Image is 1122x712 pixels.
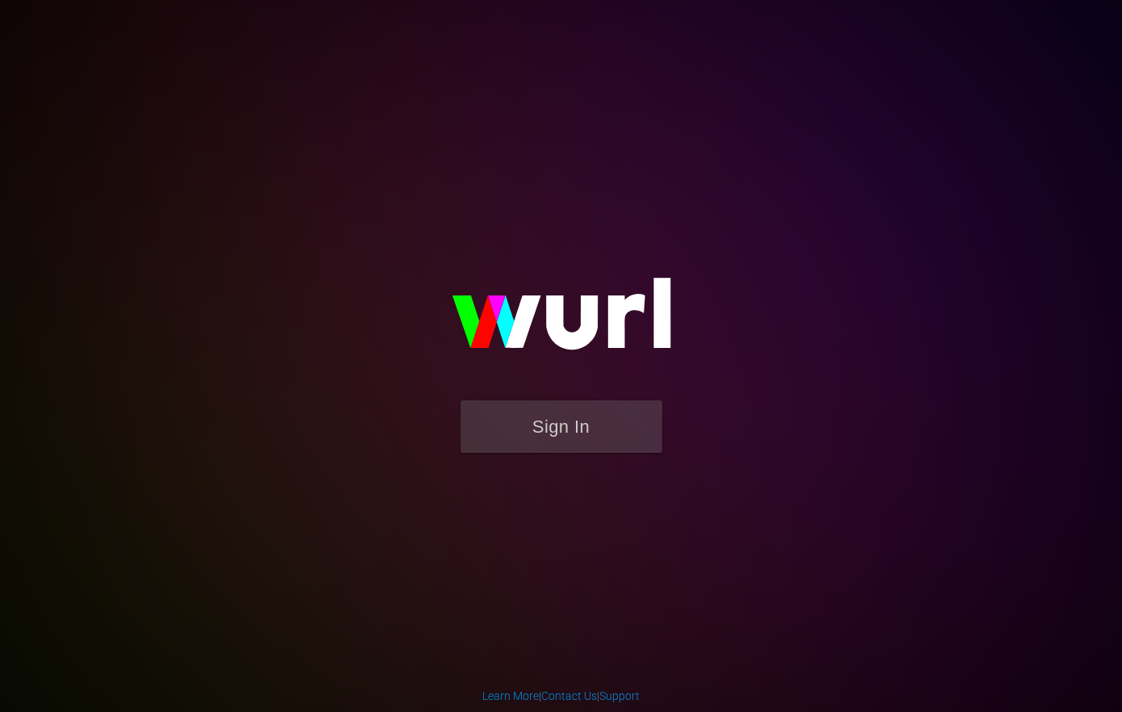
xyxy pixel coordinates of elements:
[541,689,597,702] a: Contact Us
[599,689,640,702] a: Support
[482,689,539,702] a: Learn More
[461,400,662,453] button: Sign In
[482,688,640,704] div: | |
[400,243,723,400] img: wurl-logo-on-black-223613ac3d8ba8fe6dc639794a292ebdb59501304c7dfd60c99c58986ef67473.svg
